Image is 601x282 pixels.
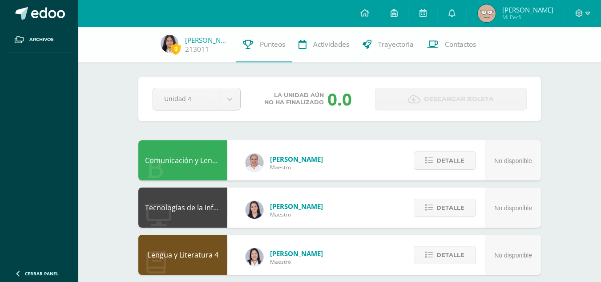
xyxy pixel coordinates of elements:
[236,27,292,62] a: Punteos
[445,40,476,49] span: Contactos
[414,199,476,217] button: Detalle
[270,258,323,266] span: Maestro
[292,27,356,62] a: Actividades
[327,87,352,110] div: 0.0
[246,248,263,266] img: fd1196377973db38ffd7ffd912a4bf7e.png
[270,211,323,218] span: Maestro
[185,45,209,54] a: 213011
[436,247,464,263] span: Detalle
[378,40,414,49] span: Trayectoria
[138,140,227,180] div: Comunicación y Lenguaje L3 Inglés 4
[164,88,208,109] span: Unidad 4
[502,13,553,21] span: Mi Perfil
[436,152,464,169] span: Detalle
[494,204,532,212] span: No disponible
[270,155,323,163] span: [PERSON_NAME]
[138,188,227,228] div: Tecnologías de la Información y la Comunicación 4
[264,92,324,106] span: La unidad aún no ha finalizado
[246,154,263,172] img: 04fbc0eeb5f5f8cf55eb7ff53337e28b.png
[414,151,476,170] button: Detalle
[414,246,476,264] button: Detalle
[270,163,323,171] span: Maestro
[29,36,53,43] span: Archivos
[478,4,496,22] img: 4f584a23ab57ed1d5ae0c4d956f68ee2.png
[502,5,553,14] span: [PERSON_NAME]
[185,36,230,45] a: [PERSON_NAME]
[270,249,323,258] span: [PERSON_NAME]
[25,270,59,277] span: Cerrar panel
[494,157,532,164] span: No disponible
[7,27,71,53] a: Archivos
[138,235,227,275] div: Lengua y Literatura 4
[313,40,349,49] span: Actividades
[171,43,181,54] span: 0
[494,252,532,259] span: No disponible
[246,201,263,219] img: dbcf09110664cdb6f63fe058abfafc14.png
[260,40,285,49] span: Punteos
[424,88,494,110] span: Descargar boleta
[161,35,178,53] img: ce4f15759383523c6362ed3abaa7df91.png
[153,88,240,110] a: Unidad 4
[356,27,420,62] a: Trayectoria
[270,202,323,211] span: [PERSON_NAME]
[436,200,464,216] span: Detalle
[420,27,483,62] a: Contactos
